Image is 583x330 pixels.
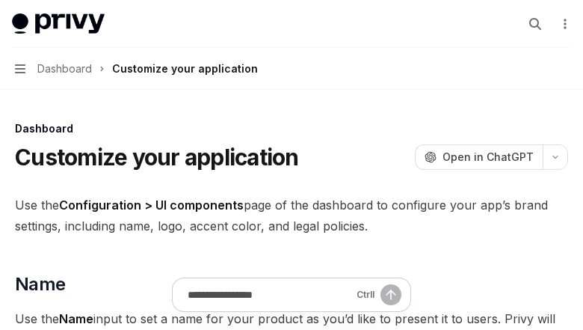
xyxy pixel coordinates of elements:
[523,12,547,36] button: Open search
[415,144,543,170] button: Open in ChatGPT
[15,121,568,136] div: Dashboard
[380,284,401,305] button: Send message
[442,150,534,165] span: Open in ChatGPT
[15,144,299,171] h1: Customize your application
[188,278,351,311] input: Ask a question...
[37,60,92,78] span: Dashboard
[12,13,105,34] img: light logo
[15,195,568,236] span: Use the page of the dashboard to configure your app’s brand settings, including name, logo, accen...
[112,60,258,78] div: Customize your application
[59,198,244,213] strong: Configuration > UI components
[15,272,66,296] span: Name
[556,13,571,34] button: More actions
